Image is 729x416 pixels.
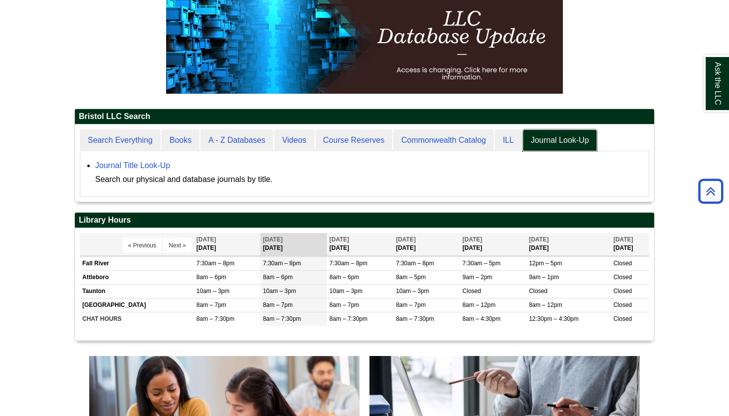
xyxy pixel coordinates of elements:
span: 8am – 7:30pm [263,315,301,322]
span: 7:30am – 8pm [396,260,434,267]
span: Closed [613,274,632,281]
span: Closed [529,288,547,295]
span: Closed [613,288,632,295]
th: [DATE] [260,233,327,255]
a: Search Everything [80,129,161,152]
td: Attleboro [80,270,194,284]
span: Closed [613,301,632,308]
span: 8am – 12pm [529,301,562,308]
a: Journal Title Look-Up [95,161,170,170]
span: 12pm – 5pm [529,260,562,267]
span: 8am – 4:30pm [463,315,501,322]
th: [DATE] [393,233,460,255]
div: Search our physical and database journals by title. [95,173,644,186]
td: CHAT HOURS [80,312,194,326]
button: Next » [163,238,191,253]
span: Closed [463,288,481,295]
span: 10am – 3pm [329,288,363,295]
button: « Previous [122,238,162,253]
h2: Library Hours [75,213,654,228]
a: Journal Look-Up [523,129,597,152]
span: Closed [613,260,632,267]
span: [DATE] [529,236,549,243]
span: Closed [613,315,632,322]
span: [DATE] [263,236,283,243]
span: 8am – 7:30pm [396,315,434,322]
span: 7:30am – 8pm [329,260,367,267]
span: 7:30am – 8pm [196,260,235,267]
span: 12:30pm – 4:30pm [529,315,579,322]
span: 8am – 6pm [329,274,359,281]
span: 8am – 7pm [196,301,226,308]
a: Commonwealth Catalog [393,129,494,152]
span: 8am – 7:30pm [329,315,367,322]
span: [DATE] [613,236,633,243]
th: [DATE] [460,233,527,255]
span: 8am – 5pm [396,274,425,281]
td: [GEOGRAPHIC_DATA] [80,298,194,312]
span: 10am – 3pm [396,288,429,295]
th: [DATE] [611,233,649,255]
span: [DATE] [463,236,483,243]
td: Taunton [80,284,194,298]
span: 8am – 6pm [263,274,293,281]
span: 8am – 7pm [263,301,293,308]
span: 8am – 7pm [396,301,425,308]
span: 7:30am – 8pm [263,260,301,267]
a: Course Reserves [315,129,393,152]
a: Videos [274,129,314,152]
span: [DATE] [329,236,349,243]
span: [DATE] [396,236,416,243]
h2: Bristol LLC Search [75,109,654,124]
a: ILL [495,129,522,152]
span: 8am – 7pm [329,301,359,308]
span: 8am – 7:30pm [196,315,235,322]
th: [DATE] [527,233,611,255]
a: Books [162,129,199,152]
span: 10am – 3pm [196,288,230,295]
span: 7:30am – 5pm [463,260,501,267]
th: [DATE] [327,233,393,255]
a: A - Z Databases [200,129,273,152]
span: 10am – 3pm [263,288,296,295]
th: [DATE] [194,233,260,255]
span: [DATE] [196,236,216,243]
span: 9am – 1pm [529,274,559,281]
span: 9am – 2pm [463,274,492,281]
span: 8am – 12pm [463,301,496,308]
a: Back to Top [695,184,727,198]
span: 8am – 6pm [196,274,226,281]
td: Fall River [80,256,194,270]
